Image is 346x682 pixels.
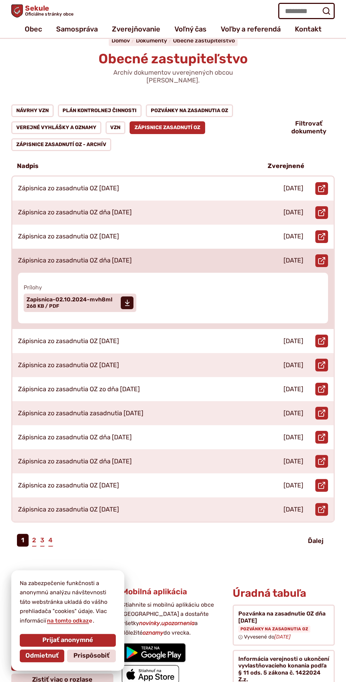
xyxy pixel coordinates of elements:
p: [DATE] [284,386,303,393]
span: Obecné zastupiteľstvo [99,51,248,67]
p: [DATE] [284,257,303,265]
p: Zápisnica zo zasadnutia OZ dňa [DATE] [18,257,132,265]
p: Na zabezpečenie funkčnosti a anonymnú analýzu návštevnosti táto webstránka ukladá do vášho prehli... [20,579,116,625]
strong: upozornenia [161,620,195,626]
button: Prijať anonymné [20,634,116,647]
button: Filtrovať dokumenty [286,120,335,135]
strong: novinky [139,620,160,626]
p: [DATE] [284,458,303,466]
p: Zápisnica zo zasadnutia OZ [DATE] [18,233,119,241]
p: Zápisnica zo zasadnutia OZ dňa [DATE] [18,209,132,216]
p: [DATE] [284,482,303,490]
p: Archív dokumentov uverejnených obcou [PERSON_NAME]. [88,69,258,84]
span: Odmietnuť [25,652,59,660]
a: 3 [40,534,45,547]
img: Prejsť na domovskú stránku [11,5,23,18]
p: [DATE] [284,434,303,441]
button: Odmietnuť [20,649,64,662]
a: na tomto odkaze [46,617,93,624]
h3: Mobilná aplikácia [122,588,224,596]
span: Prispôsobiť [73,652,109,660]
p: Zápisnica zo zasadnutia OZ [DATE] [18,337,119,345]
p: [DATE] [284,233,303,241]
a: 4 [48,534,53,547]
a: Zápisnice zasadnutí OZ [130,121,205,134]
p: Zápisnica zo zasadnutia OZ zo dňa [DATE] [18,386,140,393]
a: 2 [31,534,37,547]
span: Domov [112,37,130,44]
a: Plán kontrolnej činnosti [58,104,142,117]
p: Zápisnica zo zasadnutia OZ [DATE] [18,362,119,369]
span: 268 KB / PDF [26,303,59,309]
p: Zverejnené [268,162,304,170]
a: Obecné zastupiteľstvo [173,37,235,44]
a: Návrhy VZN [11,104,54,117]
span: Dokumenty [136,37,167,44]
p: Zápisnica zo zasadnutia OZ [DATE] [18,506,119,514]
p: [DATE] [284,337,303,345]
a: Domov [112,37,136,44]
a: Logo Sekule, prejsť na domovskú stránku. [11,5,73,18]
a: Kontakt [295,22,322,36]
a: Zapisnica-02.10.2024-mvh8ml 268 KB / PDF [24,294,136,312]
a: Pozvánka na zasadnutie OZ dňa [DATE] Pozvánky na zasadnutia OZ Vyvesené do[DATE] [233,605,335,646]
span: Ďalej [308,537,323,545]
a: Samospráva [56,22,98,36]
span: Sekule [23,5,73,16]
p: Nadpis [17,162,38,170]
p: [DATE] [284,506,303,514]
a: Ďalej [302,534,329,547]
img: Prejsť na mobilnú aplikáciu Sekule v službe Google Play [122,643,186,662]
a: Zápisnice zasadnutí OZ - ARCHÍV [11,138,111,151]
p: Zápisnica zo zasadnutia OZ dňa [DATE] [18,458,132,466]
a: Obec [25,22,42,36]
p: [DATE] [284,185,303,192]
h2: Úradná tabuľa [233,588,335,599]
p: Zápisnica zo zasadnutia OZ [DATE] [18,185,119,192]
p: Zápisnica zo zasadnutia OZ [DATE] [18,482,119,490]
p: Zápisnica zo zasadnutia zasadnutia [DATE] [18,410,143,417]
a: Verejné vyhlášky a oznamy [11,121,101,134]
strong: oznamy [143,629,163,636]
span: 1 [17,534,29,547]
a: Voľby a referendá [221,22,281,36]
p: [DATE] [284,209,303,216]
a: Zverejňovanie [112,22,160,36]
p: [DATE] [284,362,303,369]
p: Zápisnica zo zasadnutia OZ dňa [DATE] [18,434,132,441]
span: Prijať anonymné [42,636,93,644]
p: [DATE] [284,410,303,417]
a: Pozvánky na zasadnutia OZ [146,104,233,117]
button: Prispôsobiť [67,649,116,662]
span: Prílohy [24,284,322,291]
span: Zapisnica-02.10.2024-mvh8ml [26,297,112,302]
a: Voľný čas [174,22,207,36]
span: Filtrovať dokumenty [291,120,327,135]
p: Stiahnite si mobilnú aplikáciu obce [GEOGRAPHIC_DATA] a dostaňte všetky , a dôležité do vrecka. [122,600,224,638]
a: VZN [106,121,126,134]
span: Oficiálne stránky obce [25,12,73,16]
a: Dokumenty [136,37,173,44]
